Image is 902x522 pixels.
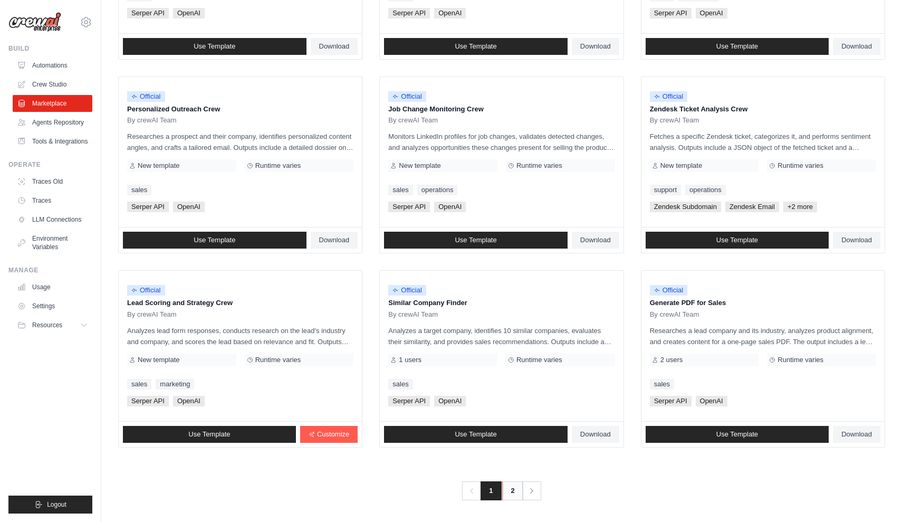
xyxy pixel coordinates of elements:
[127,202,169,212] span: Serper API
[311,38,358,55] a: Download
[833,38,880,55] a: Download
[13,57,92,74] a: Automations
[696,396,727,406] span: OpenAI
[580,42,611,51] span: Download
[650,285,688,296] span: Official
[650,325,876,347] p: Researches a lead company and its industry, analyzes product alignment, and creates content for a...
[399,162,440,170] span: New template
[123,38,306,55] a: Use Template
[388,298,615,308] p: Similar Company Finder
[650,116,699,125] span: By crewAI Team
[156,379,194,390] a: marketing
[388,379,412,390] a: sales
[127,325,353,347] p: Analyzes lead form responses, conducts research on the lead's industry and company, and scores th...
[388,8,430,18] span: Serper API
[650,310,699,319] span: By crewAI Team
[650,185,681,195] a: support
[516,162,562,170] span: Runtime varies
[13,76,92,93] a: Crew Studio
[388,325,615,347] p: Analyzes a target company, identifies 10 similar companies, evaluates their similarity, and provi...
[317,430,349,439] span: Customize
[127,285,165,296] span: Official
[173,8,205,18] span: OpenAI
[455,236,496,244] span: Use Template
[388,185,412,195] a: sales
[685,185,726,195] a: operations
[194,42,235,51] span: Use Template
[716,42,758,51] span: Use Template
[388,91,426,102] span: Official
[841,430,872,439] span: Download
[311,232,358,249] a: Download
[127,185,151,195] a: sales
[580,430,611,439] span: Download
[13,133,92,150] a: Tools & Integrations
[516,356,562,364] span: Runtime varies
[572,232,619,249] a: Download
[646,232,829,249] a: Use Template
[388,131,615,153] p: Monitors LinkedIn profiles for job changes, validates detected changes, and analyzes opportunitie...
[388,116,438,125] span: By crewAI Team
[13,279,92,296] a: Usage
[13,211,92,228] a: LLM Connections
[417,185,458,195] a: operations
[783,202,817,212] span: +2 more
[725,202,779,212] span: Zendesk Email
[32,321,62,329] span: Resources
[127,298,353,308] p: Lead Scoring and Strategy Crew
[127,116,177,125] span: By crewAI Team
[13,317,92,334] button: Resources
[13,230,92,255] a: Environment Variables
[123,426,296,443] a: Use Template
[138,356,179,364] span: New template
[127,379,151,390] a: sales
[650,202,721,212] span: Zendesk Subdomain
[455,42,496,51] span: Use Template
[8,496,92,514] button: Logout
[388,202,430,212] span: Serper API
[462,481,541,500] nav: Pagination
[572,38,619,55] a: Download
[696,8,727,18] span: OpenAI
[384,232,568,249] a: Use Template
[572,426,619,443] a: Download
[778,356,823,364] span: Runtime varies
[13,192,92,209] a: Traces
[188,430,230,439] span: Use Template
[399,356,421,364] span: 1 users
[173,396,205,406] span: OpenAI
[8,160,92,169] div: Operate
[8,44,92,53] div: Build
[660,162,702,170] span: New template
[388,310,438,319] span: By crewAI Team
[833,426,880,443] a: Download
[455,430,496,439] span: Use Template
[841,236,872,244] span: Download
[319,236,350,244] span: Download
[384,38,568,55] a: Use Template
[434,202,466,212] span: OpenAI
[138,162,179,170] span: New template
[13,95,92,112] a: Marketplace
[650,298,876,308] p: Generate PDF for Sales
[127,104,353,115] p: Personalized Outreach Crew
[127,396,169,406] span: Serper API
[650,91,688,102] span: Official
[778,162,823,170] span: Runtime varies
[650,131,876,153] p: Fetches a specific Zendesk ticket, categorizes it, and performs sentiment analysis. Outputs inclu...
[8,266,92,274] div: Manage
[13,114,92,131] a: Agents Repository
[173,202,205,212] span: OpenAI
[650,396,692,406] span: Serper API
[580,236,611,244] span: Download
[388,396,430,406] span: Serper API
[833,232,880,249] a: Download
[388,104,615,115] p: Job Change Monitoring Crew
[434,396,466,406] span: OpenAI
[255,162,301,170] span: Runtime varies
[300,426,358,443] a: Customize
[127,131,353,153] p: Researches a prospect and their company, identifies personalized content angles, and crafts a tai...
[502,481,523,500] a: 2
[127,8,169,18] span: Serper API
[388,285,426,296] span: Official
